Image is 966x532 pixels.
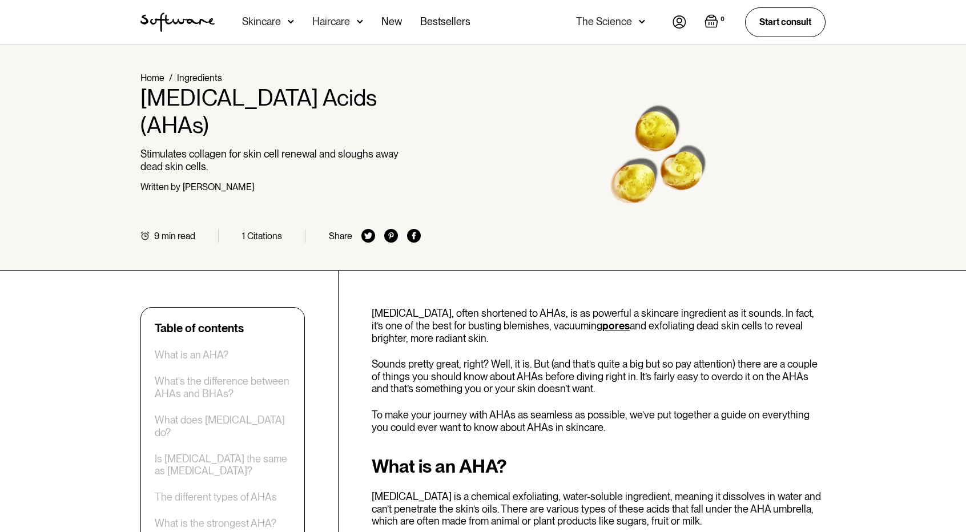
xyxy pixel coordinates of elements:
img: twitter icon [361,229,375,243]
div: Share [329,231,352,241]
div: Haircare [312,16,350,27]
a: What's the difference between AHAs and BHAs? [155,375,291,400]
div: Citations [247,231,282,241]
img: Software Logo [140,13,215,32]
div: min read [162,231,195,241]
div: [PERSON_NAME] [183,182,254,192]
div: / [169,72,172,83]
p: Sounds pretty great, right? Well, it is. But (and that’s quite a big but so pay attention) there ... [372,358,826,395]
p: [MEDICAL_DATA], often shortened to AHAs, is as powerful a skincare ingredient as it sounds. In fa... [372,307,826,344]
a: Open empty cart [705,14,727,30]
p: [MEDICAL_DATA] is a chemical exfoliating, water-soluble ingredient, meaning it dissolves in water... [372,490,826,527]
img: arrow down [288,16,294,27]
p: To make your journey with AHAs as seamless as possible, we’ve put together a guide on everything ... [372,409,826,433]
a: Start consult [745,7,826,37]
div: Table of contents [155,321,244,335]
a: The different types of AHAs [155,491,277,503]
a: What is the strongest AHA? [155,517,276,530]
a: What is an AHA? [155,349,228,361]
a: Ingredients [177,72,222,83]
a: Is [MEDICAL_DATA] the same as [MEDICAL_DATA]? [155,453,291,477]
p: Stimulates collagen for skin cell renewal and sloughs away dead skin cells. [140,148,421,172]
a: Home [140,72,164,83]
a: pores [602,320,630,332]
h1: [MEDICAL_DATA] Acids (AHAs) [140,84,421,139]
h2: What is an AHA? [372,456,826,477]
img: pinterest icon [384,229,398,243]
div: 9 [154,231,159,241]
div: The Science [576,16,632,27]
img: facebook icon [407,229,421,243]
a: home [140,13,215,32]
img: arrow down [639,16,645,27]
div: Written by [140,182,180,192]
a: What does [MEDICAL_DATA] do? [155,414,291,438]
div: 1 [242,231,245,241]
div: 0 [718,14,727,25]
img: arrow down [357,16,363,27]
div: Skincare [242,16,281,27]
